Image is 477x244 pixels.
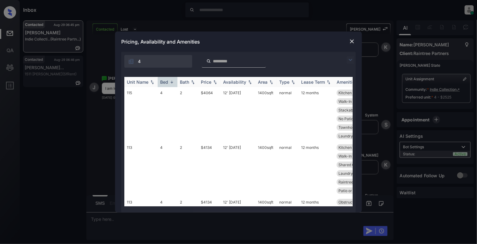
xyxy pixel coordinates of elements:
td: 12 months [299,142,334,196]
div: Pricing, Availability and Amenities [115,32,362,52]
img: sorting [326,80,332,84]
img: icon-zuma [206,58,211,64]
div: Bed [160,79,168,85]
span: Townhouse [338,125,359,130]
div: Availability [223,79,246,85]
div: Type [279,79,289,85]
td: 4 [158,87,177,142]
img: sorting [290,80,296,84]
span: Kitchen Pantry [338,145,364,150]
td: normal [277,196,299,242]
span: Walk-In Closets [338,99,366,104]
td: 115 [124,87,158,142]
span: Kitchen Pantry [338,90,364,95]
span: Laundry Room [338,171,364,176]
div: Amenities [337,79,357,85]
img: icon-zuma [347,56,354,64]
span: Walk-In Closets [338,154,366,158]
td: 4 [158,196,177,242]
td: 113 [124,196,158,242]
td: 12' [DATE] [221,142,255,196]
td: 12' [DATE] [221,196,255,242]
span: Patio or Balcon... [338,188,368,193]
span: Stackable Washe... [338,108,371,112]
img: close [349,38,355,44]
td: 4 [158,142,177,196]
td: 1400 sqft [255,142,277,196]
span: No Patio or [MEDICAL_DATA]... [338,116,392,121]
div: Price [201,79,211,85]
td: 12 months [299,87,334,142]
td: $4134 [198,142,221,196]
span: Obstructed View [338,200,367,204]
td: $4134 [198,196,221,242]
img: sorting [190,80,196,84]
td: 12 months [299,196,334,242]
td: normal [277,142,299,196]
span: Shared Garage [338,162,365,167]
td: 2 [177,196,198,242]
span: Laundry Room Pr... [338,134,371,138]
td: 1400 sqft [255,87,277,142]
div: Unit Name [127,79,148,85]
div: Lease Term [301,79,325,85]
td: 2 [177,87,198,142]
td: 1400 sqft [255,196,277,242]
td: 2 [177,142,198,196]
td: 113 [124,142,158,196]
span: 4 [138,58,141,65]
td: normal [277,87,299,142]
img: sorting [247,80,253,84]
div: Bath [180,79,189,85]
td: $4064 [198,87,221,142]
img: sorting [212,80,218,84]
div: Area [258,79,268,85]
img: sorting [268,80,274,84]
span: Raintree [MEDICAL_DATA]... [338,180,387,184]
td: 12' [DATE] [221,87,255,142]
img: sorting [169,80,175,84]
img: icon-zuma [128,58,134,65]
img: sorting [149,80,155,84]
